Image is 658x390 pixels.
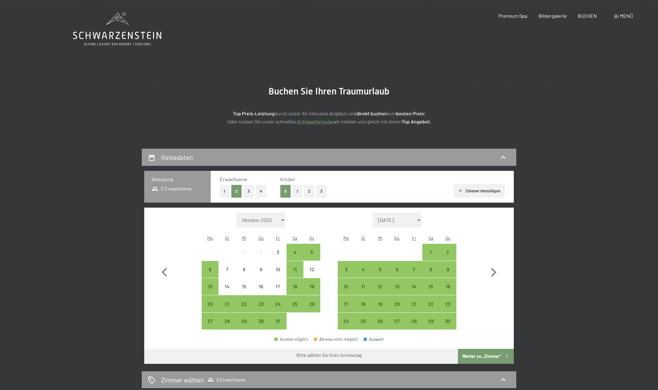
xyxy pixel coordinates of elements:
[287,244,303,261] div: Sat Oct 04 2025
[440,319,456,334] div: 30
[440,250,456,265] div: 2
[355,319,371,334] div: 25
[304,185,314,198] button: 2
[445,235,450,241] abbr: Sonntag
[389,278,405,295] div: Anreise möglich
[236,244,253,261] div: Wed Oct 01 2025
[287,284,303,300] div: 18
[440,301,456,317] div: 23
[371,278,388,295] div: Anreise möglich
[338,313,355,330] div: Mon Nov 24 2025
[422,278,439,295] div: Anreise möglich
[439,295,456,312] div: Sun Nov 23 2025
[439,313,456,330] div: Sun Nov 30 2025
[338,295,355,312] div: Mon Nov 17 2025
[303,244,320,261] div: Sun Oct 05 2025
[152,185,192,192] span: 2 Erwachsene
[207,235,213,241] abbr: Montag
[287,295,303,312] div: Sat Oct 25 2025
[219,313,235,330] div: Anreise möglich
[220,176,247,182] span: Erwachsene
[454,184,505,198] button: Zimmer hinzufügen
[338,319,354,334] div: 24
[309,235,314,241] abbr: Sonntag
[202,313,219,330] div: Anreise möglich
[355,313,371,330] div: Anreise möglich
[361,235,365,241] abbr: Dienstag
[389,301,405,317] div: 20
[287,261,303,278] div: Anreise möglich
[269,313,286,330] div: Fri Oct 31 2025
[269,244,286,261] div: Fri Oct 03 2025
[338,284,354,300] div: 10
[394,235,400,241] abbr: Donnerstag
[287,278,303,295] div: Sat Oct 18 2025
[236,261,253,278] div: Wed Oct 08 2025
[253,278,269,295] div: Thu Oct 16 2025
[253,261,269,278] div: Anreise nicht möglich
[372,267,388,282] div: 5
[405,295,422,312] div: Anreise möglich
[304,301,320,317] div: 26
[253,261,269,278] div: Thu Oct 09 2025
[253,250,269,265] div: 2
[253,244,269,261] div: Thu Oct 02 2025
[258,235,264,241] abbr: Donnerstag
[498,13,527,19] a: Premium Spa
[355,261,371,278] div: Tue Nov 04 2025
[440,284,456,300] div: 16
[161,375,204,384] h2: Zimmer wählen
[439,244,456,261] div: Anreise möglich
[269,295,286,312] div: Anreise möglich
[253,267,269,282] div: 9
[219,267,235,282] div: 7
[371,295,388,312] div: Anreise möglich
[343,235,349,241] abbr: Montag
[355,284,371,300] div: 11
[303,295,320,312] div: Anreise möglich
[355,278,371,295] div: Tue Nov 11 2025
[389,295,405,312] div: Thu Nov 20 2025
[219,313,235,330] div: Tue Oct 28 2025
[219,301,235,317] div: 21
[405,313,422,330] div: Fri Nov 28 2025
[405,278,422,295] div: Fri Nov 14 2025
[422,261,439,278] div: Sat Nov 08 2025
[270,267,286,282] div: 10
[219,261,235,278] div: Anreise nicht möglich
[231,185,242,198] button: 2
[236,244,253,261] div: Anreise nicht möglich
[355,313,371,330] div: Tue Nov 25 2025
[578,13,597,19] span: BUCHEN
[422,295,439,312] div: Anreise möglich
[458,349,514,364] button: Weiter zu „Zimmer“
[202,313,219,330] div: Mon Oct 27 2025
[236,295,253,312] div: Anreise möglich
[303,278,320,295] div: Anreise möglich
[439,313,456,330] div: Anreise möglich
[355,261,371,278] div: Anreise möglich
[236,301,252,317] div: 22
[412,235,416,241] abbr: Freitag
[389,284,405,300] div: 13
[372,319,388,334] div: 26
[236,261,253,278] div: Anreise nicht möglich
[287,250,303,265] div: 4
[253,244,269,261] div: Anreise nicht möglich
[202,278,219,295] div: Mon Oct 13 2025
[270,319,286,334] div: 31
[389,267,405,282] div: 6
[173,109,485,125] p: durch unser All-inklusive Angebot und zum ! Oder nutzen Sie unser schnelles wir melden uns gleich...
[202,295,219,312] div: Anreise möglich
[389,313,405,330] div: Thu Nov 27 2025
[338,295,355,312] div: Anreise möglich
[219,278,235,295] div: Tue Oct 14 2025
[287,244,303,261] div: Anreise möglich
[378,235,382,241] abbr: Mittwoch
[405,261,422,278] div: Fri Nov 07 2025
[219,319,235,334] div: 28
[371,278,388,295] div: Wed Nov 12 2025
[219,278,235,295] div: Anreise nicht möglich
[236,278,253,295] div: Anreise nicht möglich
